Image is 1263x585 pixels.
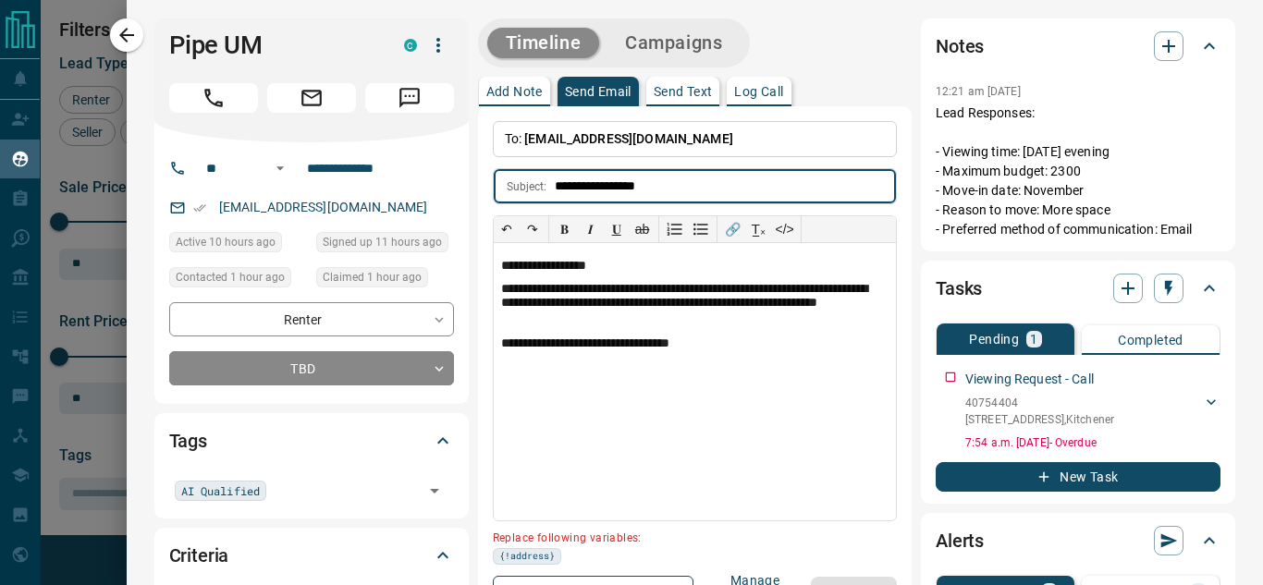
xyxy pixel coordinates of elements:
[965,391,1220,432] div: 40754404[STREET_ADDRESS],Kitchener
[604,216,630,242] button: 𝐔
[936,526,984,555] h2: Alerts
[323,233,442,251] span: Signed up 11 hours ago
[422,478,448,504] button: Open
[969,333,1019,346] p: Pending
[607,28,741,58] button: Campaigns
[746,216,772,242] button: T̲ₓ
[630,216,656,242] button: ab
[193,201,206,214] svg: Email Verified
[936,518,1220,563] div: Alerts
[720,216,746,242] button: 🔗
[507,178,547,195] p: Subject:
[936,266,1220,311] div: Tasks
[965,411,1114,428] p: [STREET_ADDRESS] , Kitchener
[494,216,520,242] button: ↶
[316,232,454,258] div: Sat Aug 16 2025
[176,268,285,286] span: Contacted 1 hour ago
[169,232,307,258] div: Sat Aug 16 2025
[688,216,714,242] button: Bullet list
[965,395,1114,411] p: 40754404
[269,157,291,179] button: Open
[1030,333,1037,346] p: 1
[169,533,454,578] div: Criteria
[552,216,578,242] button: 𝐁
[499,549,555,564] span: {!address}
[404,39,417,52] div: condos.ca
[520,216,546,242] button: ↷
[734,85,783,98] p: Log Call
[169,351,454,385] div: TBD
[772,216,798,242] button: </>
[578,216,604,242] button: 𝑰
[169,83,258,113] span: Call
[169,302,454,336] div: Renter
[169,541,229,570] h2: Criteria
[1118,334,1183,347] p: Completed
[612,222,621,237] span: 𝐔
[936,462,1220,492] button: New Task
[169,30,376,60] h1: Pipe UM
[936,24,1220,68] div: Notes
[936,31,984,61] h2: Notes
[965,370,1094,389] p: Viewing Request - Call
[169,267,307,293] div: Sun Aug 17 2025
[169,426,207,456] h2: Tags
[524,131,733,146] span: [EMAIL_ADDRESS][DOMAIN_NAME]
[323,268,422,286] span: Claimed 1 hour ago
[635,222,650,237] s: ab
[365,83,454,113] span: Message
[936,104,1220,239] p: Lead Responses: - Viewing time: [DATE] evening - Maximum budget: 2300 - Move-in date: November - ...
[219,200,428,214] a: [EMAIL_ADDRESS][DOMAIN_NAME]
[654,85,713,98] p: Send Text
[936,85,1021,98] p: 12:21 am [DATE]
[176,233,276,251] span: Active 10 hours ago
[267,83,356,113] span: Email
[486,85,543,98] p: Add Note
[936,274,982,303] h2: Tasks
[493,121,897,157] p: To:
[662,216,688,242] button: Numbered list
[169,419,454,463] div: Tags
[487,28,600,58] button: Timeline
[965,434,1220,451] p: 7:54 a.m. [DATE] - Overdue
[565,85,631,98] p: Send Email
[316,267,454,293] div: Sun Aug 17 2025
[181,481,260,500] span: AI Qualified
[493,524,884,548] p: Replace following variables:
